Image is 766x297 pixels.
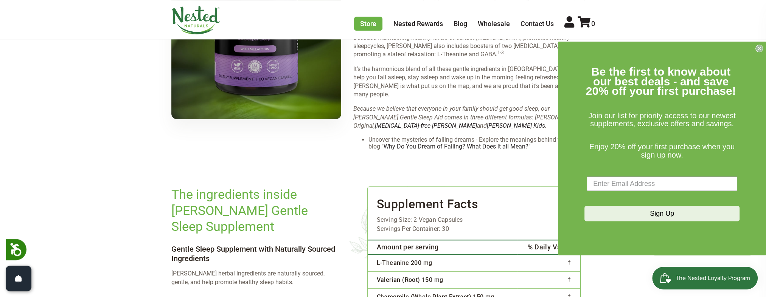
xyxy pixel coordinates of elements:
[578,20,595,28] a: 0
[586,65,736,97] span: Be the first to know about our best deals - and save 20% off your first purchase!
[517,254,580,272] td: †
[353,105,580,129] em: Because we believe that everyone in your family should get good sleep, our [PERSON_NAME] Gentle S...
[517,240,580,254] th: % Daily Value
[454,20,467,28] a: Blog
[587,177,737,191] input: Enter Email Address
[558,42,766,255] div: FLYOUT Form
[584,206,740,221] button: Sign Up
[588,111,735,128] span: Join our list for priority access to our newest supplements, exclusive offers and savings.
[478,20,510,28] a: Wholesale
[368,254,518,272] td: L-Theanine 200 mg
[368,272,518,289] td: Valerian (Root) 150 mg
[353,34,595,59] div: Page 6
[354,17,382,31] a: Store
[368,187,580,215] h3: Supplement Facts
[368,240,518,254] th: Amount per serving
[368,215,580,224] div: Serving Size: 2 Vegan Capsules
[353,34,570,49] span: Because maintaining healthy levels of certain [MEDICAL_DATA] promotes healthy sleep
[171,269,337,286] p: [PERSON_NAME] herbal ingredients are naturally sourced, gentle, and help promote healthy sleep ha...
[487,122,545,129] a: [PERSON_NAME] Kids
[384,143,528,150] a: Why Do You Dream of Falling? What Does it all Mean?
[652,267,758,289] iframe: Button to open loyalty program pop-up
[517,272,580,289] td: †
[393,20,443,28] a: Nested Rewards
[401,51,497,58] span: of relaxation: L-Theanine and GABA.
[171,244,337,263] h4: Gentle Sleep Supplement with Naturally Sourced Ingredients
[589,142,735,159] span: Enjoy 20% off your first purchase when you sign up now.
[368,224,580,234] div: Servings Per Container: 30
[6,266,31,291] button: Open
[353,34,595,59] p: cycles, [PERSON_NAME] also includes boosters of two [MEDICAL_DATA] known for promoting a state
[171,186,337,235] h2: The ingredients inside [PERSON_NAME] Gentle Sleep Supplement
[497,50,504,55] sup: 1-3
[375,122,477,129] a: [MEDICAL_DATA]-free [PERSON_NAME]
[353,65,595,99] p: It’s the harmonious blend of all these gentle ingredients in [GEOGRAPHIC_DATA] that will help you...
[591,20,595,28] span: 0
[171,6,221,34] img: Nested Naturals
[521,20,554,28] a: Contact Us
[755,45,763,52] button: Close dialog
[368,136,595,150] li: Uncover the mysteries of falling dreams - Explore the meanings behind them in our blog " "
